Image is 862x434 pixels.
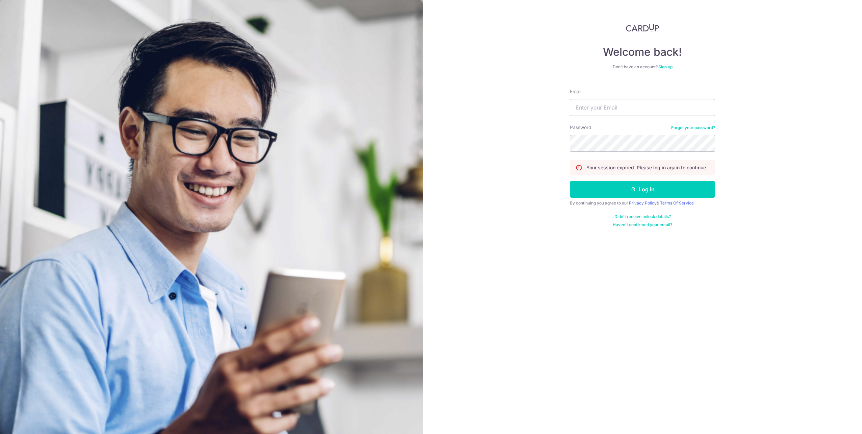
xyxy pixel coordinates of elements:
[626,24,659,32] img: CardUp Logo
[570,181,715,198] button: Log in
[658,64,673,69] a: Sign up
[660,200,694,206] a: Terms Of Service
[671,125,715,130] a: Forgot your password?
[570,99,715,116] input: Enter your Email
[570,124,591,131] label: Password
[586,164,707,171] p: Your session expired. Please log in again to continue.
[629,200,657,206] a: Privacy Policy
[570,45,715,59] h4: Welcome back!
[614,214,671,219] a: Didn't receive unlock details?
[570,64,715,70] div: Don’t have an account?
[570,88,581,95] label: Email
[570,200,715,206] div: By continuing you agree to our &
[613,222,672,227] a: Haven't confirmed your email?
